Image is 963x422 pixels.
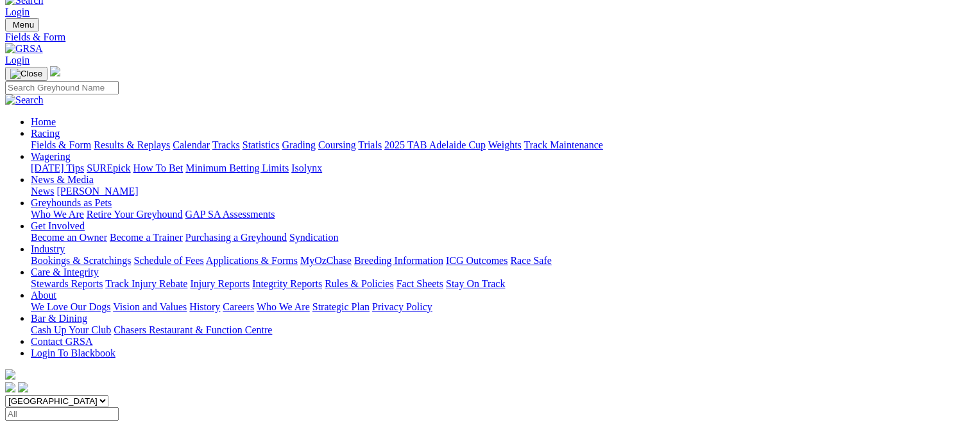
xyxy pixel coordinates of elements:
a: Bar & Dining [31,313,87,324]
a: Track Injury Rebate [105,278,187,289]
div: Wagering [31,163,958,174]
a: Trials [358,139,382,150]
a: Privacy Policy [372,301,432,312]
a: Get Involved [31,220,85,231]
a: Fields & Form [5,31,958,43]
div: News & Media [31,186,958,197]
a: Become an Owner [31,232,107,243]
a: We Love Our Dogs [31,301,110,312]
a: Coursing [318,139,356,150]
a: Who We Are [31,209,84,220]
a: Careers [223,301,254,312]
a: Vision and Values [113,301,187,312]
a: History [189,301,220,312]
img: logo-grsa-white.png [5,369,15,380]
a: Syndication [289,232,338,243]
a: Calendar [173,139,210,150]
a: Fact Sheets [396,278,443,289]
a: Statistics [243,139,280,150]
a: Contact GRSA [31,336,92,347]
a: News [31,186,54,197]
a: How To Bet [133,163,183,173]
a: Breeding Information [354,255,443,266]
a: Rules & Policies [325,278,394,289]
a: News & Media [31,174,94,185]
a: Applications & Forms [206,255,298,266]
a: [PERSON_NAME] [56,186,138,197]
img: GRSA [5,43,43,55]
a: Stewards Reports [31,278,103,289]
a: Bookings & Scratchings [31,255,131,266]
a: Greyhounds as Pets [31,197,112,208]
a: Retire Your Greyhound [87,209,183,220]
img: Search [5,94,44,106]
a: Stay On Track [446,278,505,289]
input: Search [5,81,119,94]
a: 2025 TAB Adelaide Cup [384,139,486,150]
a: Results & Replays [94,139,170,150]
a: Login To Blackbook [31,347,115,358]
button: Toggle navigation [5,18,39,31]
span: Menu [13,20,34,30]
a: Purchasing a Greyhound [185,232,287,243]
a: Cash Up Your Club [31,324,111,335]
div: Industry [31,255,958,267]
a: Racing [31,128,60,139]
a: Industry [31,243,65,254]
a: Fields & Form [31,139,91,150]
a: Wagering [31,151,71,162]
div: Greyhounds as Pets [31,209,958,220]
a: Home [31,116,56,127]
a: Weights [488,139,522,150]
a: MyOzChase [300,255,352,266]
a: Integrity Reports [252,278,322,289]
img: facebook.svg [5,382,15,392]
a: Login [5,55,30,66]
a: About [31,290,56,301]
img: Close [10,69,42,79]
div: Care & Integrity [31,278,958,290]
a: Tracks [212,139,240,150]
a: ICG Outcomes [446,255,507,266]
div: Bar & Dining [31,324,958,336]
a: Strategic Plan [312,301,370,312]
img: twitter.svg [18,382,28,392]
a: Track Maintenance [524,139,603,150]
a: Who We Are [257,301,310,312]
a: Care & Integrity [31,267,99,277]
a: Race Safe [510,255,551,266]
a: Login [5,6,30,17]
div: Racing [31,139,958,151]
img: logo-grsa-white.png [50,66,60,76]
a: [DATE] Tips [31,163,84,173]
div: Get Involved [31,232,958,243]
a: Become a Trainer [110,232,183,243]
input: Select date [5,407,119,421]
a: Chasers Restaurant & Function Centre [114,324,272,335]
div: About [31,301,958,313]
button: Toggle navigation [5,67,47,81]
a: Grading [282,139,316,150]
a: GAP SA Assessments [185,209,275,220]
a: Injury Reports [190,278,250,289]
a: Minimum Betting Limits [185,163,289,173]
a: SUREpick [87,163,130,173]
a: Schedule of Fees [133,255,203,266]
a: Isolynx [291,163,322,173]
